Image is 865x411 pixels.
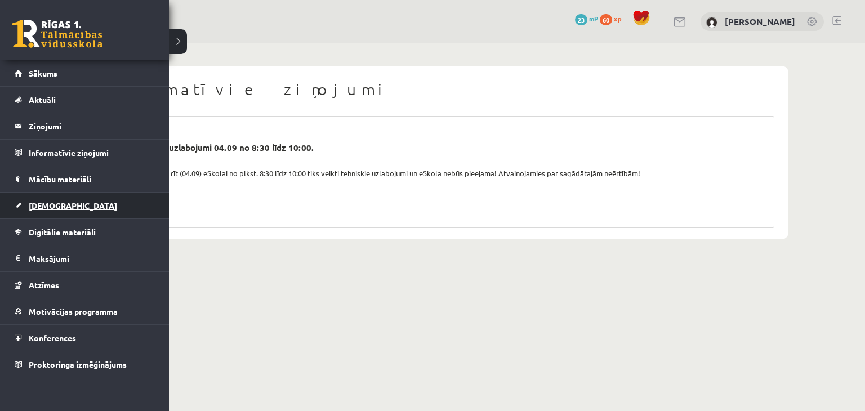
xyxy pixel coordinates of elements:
[29,280,59,290] span: Atzīmes
[589,14,598,23] span: mP
[29,68,57,78] span: Sākums
[600,14,612,25] span: 60
[15,325,155,351] a: Konferences
[82,80,774,99] h1: Informatīvie ziņojumi
[29,227,96,237] span: Digitālie materiāli
[15,245,155,271] a: Maksājumi
[15,193,155,218] a: [DEMOGRAPHIC_DATA]
[15,298,155,324] a: Motivācijas programma
[15,219,155,245] a: Digitālie materiāli
[12,20,102,48] a: Rīgas 1. Tālmācības vidusskola
[29,359,127,369] span: Proktoringa izmēģinājums
[29,95,56,105] span: Aktuāli
[29,200,117,211] span: [DEMOGRAPHIC_DATA]
[614,14,621,23] span: xp
[29,245,155,271] legend: Maksājumi
[29,174,91,184] span: Mācību materiāli
[15,272,155,298] a: Atzīmes
[575,14,598,23] a: 23 mP
[29,306,118,316] span: Motivācijas programma
[15,113,155,139] a: Ziņojumi
[15,87,155,113] a: Aktuāli
[15,166,155,192] a: Mācību materiāli
[29,113,155,139] legend: Ziņojumi
[96,141,760,154] div: eSkolas tehniskie uzlabojumi 04.09 no 8:30 līdz 10:00.
[706,17,717,28] img: Elizabete Melngalve
[29,140,155,166] legend: Informatīvie ziņojumi
[15,140,155,166] a: Informatīvie ziņojumi
[15,60,155,86] a: Sākums
[725,16,795,27] a: [PERSON_NAME]
[88,168,768,179] div: Sveiki! Informējam, ka rīt (04.09) eSkolai no plkst. 8:30 līdz 10:00 tiks veikti tehniskie uzlabo...
[575,14,587,25] span: 23
[15,351,155,377] a: Proktoringa izmēģinājums
[600,14,627,23] a: 60 xp
[29,333,76,343] span: Konferences
[88,131,768,142] div: [DATE] 14:59:21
